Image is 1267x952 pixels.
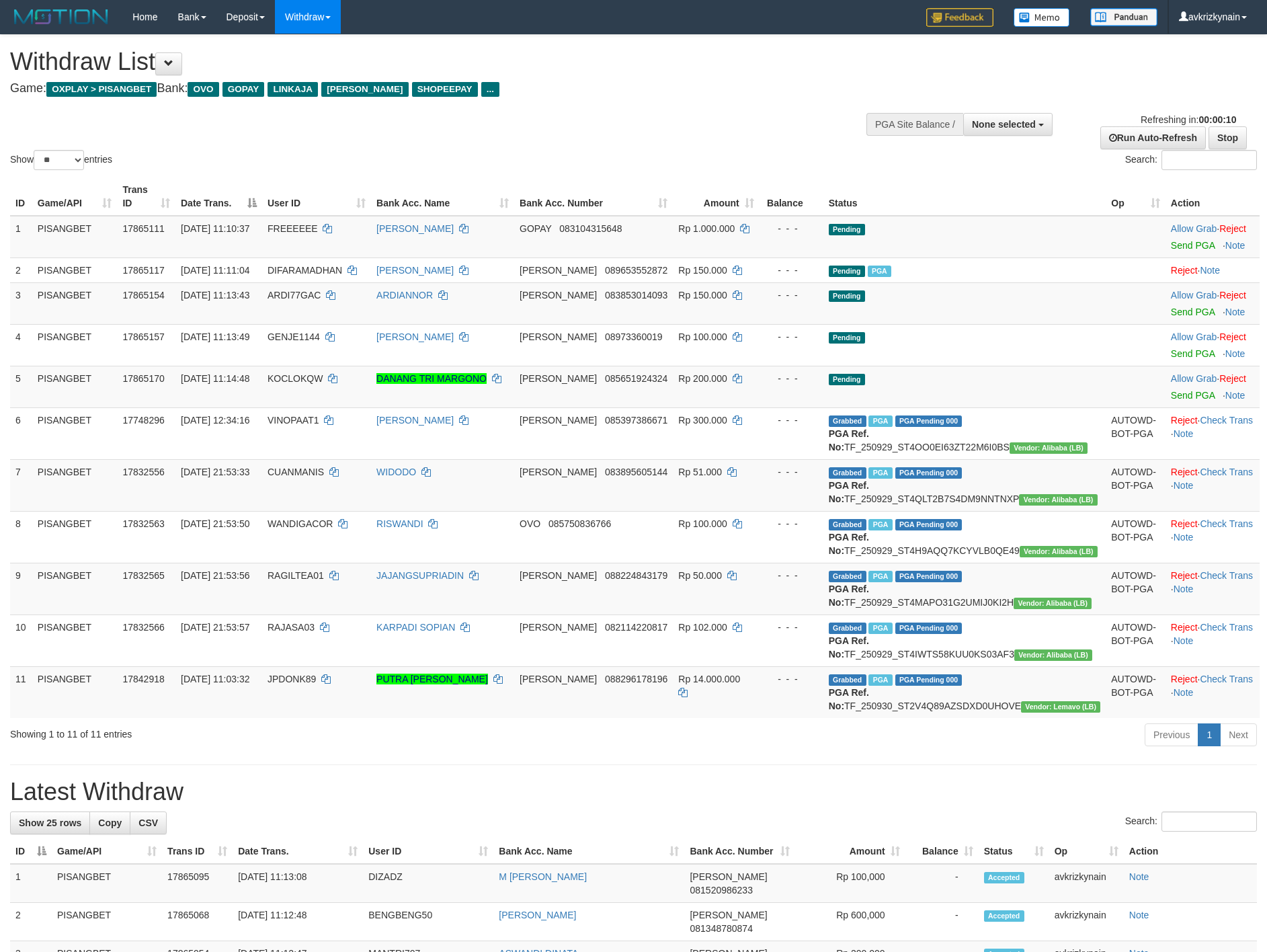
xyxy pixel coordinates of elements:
[1166,563,1260,614] td: · ·
[765,372,818,385] div: - - -
[829,480,869,504] b: PGA Ref. No:
[363,864,493,903] td: DIZADZ
[1174,635,1194,646] a: Note
[1200,415,1253,426] a: Check Trans
[1166,511,1260,563] td: · ·
[1019,494,1097,506] span: Vendor URL: https://dashboard.q2checkout.com/secure
[765,222,818,235] div: - - -
[829,584,869,608] b: PGA Ref. No:
[32,563,118,614] td: PISANGBET
[1225,240,1245,251] a: Note
[605,674,667,684] span: Copy 088296178196 to clipboard
[32,177,118,216] th: Game/API: activate to sort column ascending
[979,839,1049,864] th: Status: activate to sort column ascending
[1171,570,1198,581] a: Reject
[795,839,905,864] th: Amount: activate to sort column ascending
[1166,282,1260,324] td: ·
[868,623,892,634] span: Marked by avknovia
[1161,150,1257,170] input: Search:
[1198,723,1221,746] a: 1
[181,223,249,234] span: [DATE] 11:10:37
[1225,307,1245,317] a: Note
[122,373,164,384] span: 17865170
[678,518,727,529] span: Rp 100.000
[823,177,1106,216] th: Status
[268,373,323,384] span: KOCLOKQW
[89,811,130,834] a: Copy
[765,672,818,686] div: - - -
[32,666,118,718] td: PISANGBET
[499,871,587,882] a: M [PERSON_NAME]
[181,265,249,276] span: [DATE] 11:11:04
[1171,622,1198,633] a: Reject
[10,282,32,324] td: 3
[122,290,164,301] span: 17865154
[1200,570,1253,581] a: Check Trans
[10,864,52,903] td: 1
[868,467,892,479] span: Marked by avknovia
[130,811,167,834] a: CSV
[984,910,1024,922] span: Accepted
[1166,459,1260,511] td: · ·
[765,288,818,302] div: - - -
[1174,428,1194,439] a: Note
[1171,240,1215,251] a: Send PGA
[1171,373,1219,384] span: ·
[122,570,164,581] span: 17832565
[1166,614,1260,666] td: · ·
[1106,511,1166,563] td: AUTOWD-BOT-PGA
[1014,8,1070,27] img: Button%20Memo.svg
[678,265,727,276] span: Rp 150.000
[829,415,866,427] span: Grabbed
[690,923,752,934] span: Copy 081348780874 to clipboard
[829,290,865,302] span: Pending
[1106,614,1166,666] td: AUTOWD-BOT-PGA
[1106,563,1166,614] td: AUTOWD-BOT-PGA
[10,459,32,511] td: 7
[1171,390,1215,401] a: Send PGA
[1166,666,1260,718] td: · ·
[1171,290,1219,301] span: ·
[122,415,164,426] span: 17748296
[1166,177,1260,216] th: Action
[321,82,408,97] span: [PERSON_NAME]
[690,871,767,882] span: [PERSON_NAME]
[181,290,249,301] span: [DATE] 11:13:43
[795,903,905,941] td: Rp 600,000
[829,519,866,530] span: Grabbed
[829,266,865,277] span: Pending
[10,216,32,258] td: 1
[823,407,1106,459] td: TF_250929_ST4OO0EI63ZT22M6I0BS
[866,113,963,136] div: PGA Site Balance /
[162,839,233,864] th: Trans ID: activate to sort column ascending
[605,467,667,477] span: Copy 083895605144 to clipboard
[19,818,81,828] span: Show 25 rows
[188,82,218,97] span: OVO
[181,415,249,426] span: [DATE] 12:34:16
[268,290,321,301] span: ARDI77GAC
[520,518,540,529] span: OVO
[162,864,233,903] td: 17865095
[32,407,118,459] td: PISANGBET
[829,623,866,634] span: Grabbed
[678,415,727,426] span: Rp 300.000
[1106,177,1166,216] th: Op: activate to sort column ascending
[1171,331,1219,342] span: ·
[514,177,673,216] th: Bank Acc. Number: activate to sort column ascending
[1171,518,1198,529] a: Reject
[1225,348,1245,359] a: Note
[32,216,118,258] td: PISANGBET
[1049,864,1124,903] td: avkrizkynain
[98,818,122,828] span: Copy
[548,518,611,529] span: Copy 085750836766 to clipboard
[1010,442,1088,454] span: Vendor URL: https://dashboard.q2checkout.com/secure
[1100,126,1206,149] a: Run Auto-Refresh
[1166,366,1260,407] td: ·
[823,459,1106,511] td: TF_250929_ST4QLT2B7S4DM9NNTNXP
[765,264,818,277] div: - - -
[823,563,1106,614] td: TF_250929_ST4MAPO31G2UMIJ0KI2H
[895,519,963,530] span: PGA Pending
[1020,546,1098,557] span: Vendor URL: https://dashboard.q2checkout.com/secure
[162,903,233,941] td: 17865068
[1166,216,1260,258] td: ·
